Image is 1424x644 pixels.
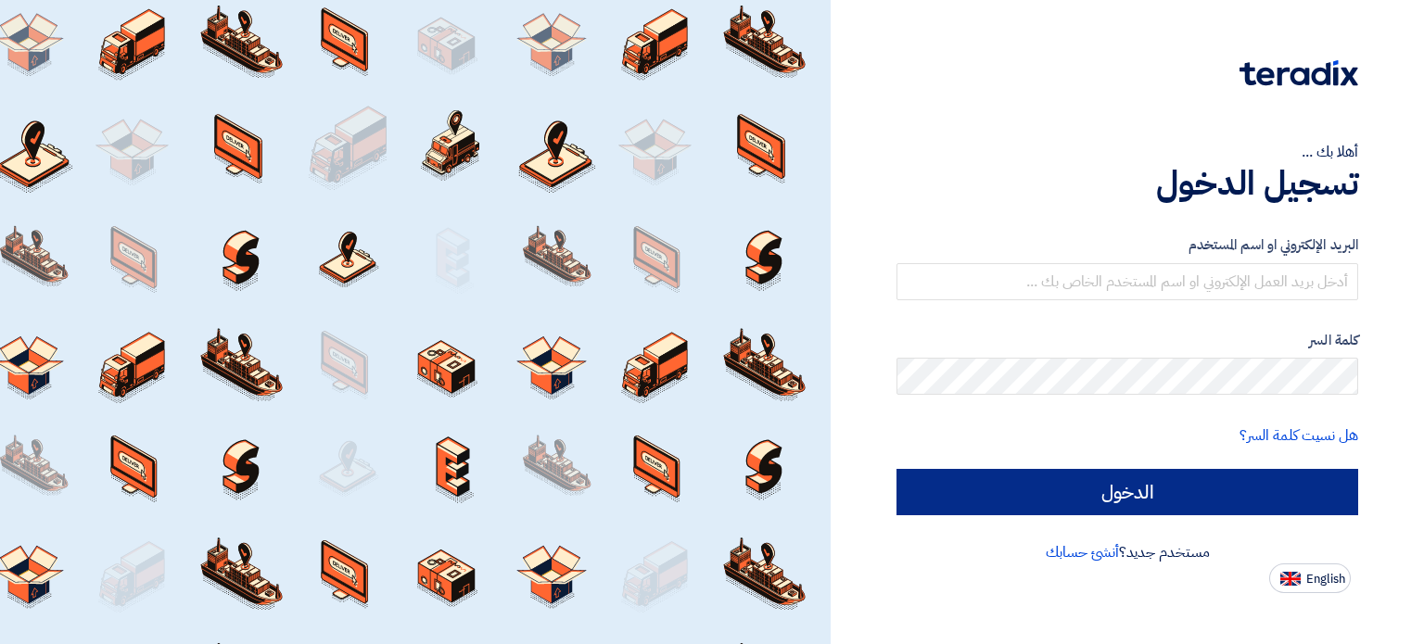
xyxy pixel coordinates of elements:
[896,141,1358,163] div: أهلا بك ...
[896,163,1358,204] h1: تسجيل الدخول
[896,330,1358,351] label: كلمة السر
[896,263,1358,300] input: أدخل بريد العمل الإلكتروني او اسم المستخدم الخاص بك ...
[1240,60,1358,86] img: Teradix logo
[896,469,1358,515] input: الدخول
[896,541,1358,563] div: مستخدم جديد؟
[1280,572,1301,586] img: en-US.png
[1046,541,1119,563] a: أنشئ حسابك
[1240,424,1358,447] a: هل نسيت كلمة السر؟
[1306,573,1345,586] span: English
[896,234,1358,256] label: البريد الإلكتروني او اسم المستخدم
[1269,563,1351,593] button: English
